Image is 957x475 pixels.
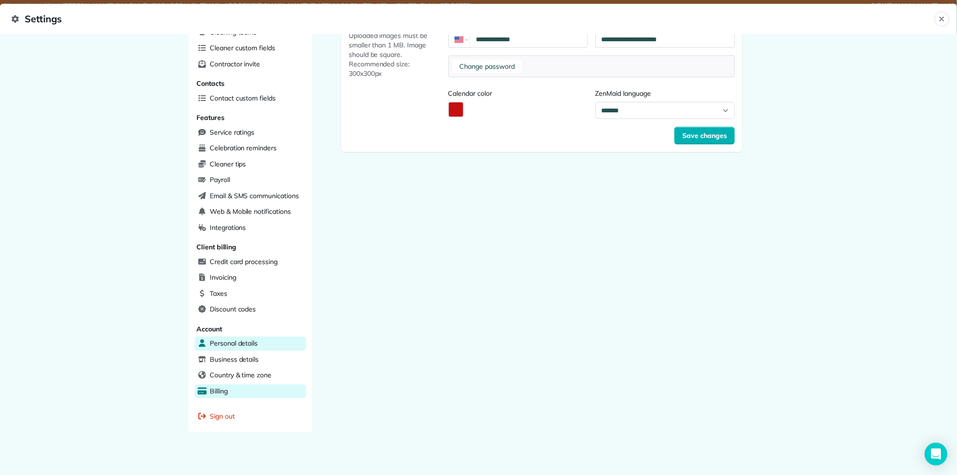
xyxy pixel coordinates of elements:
[210,93,276,103] span: Contact custom fields
[195,126,306,140] a: Service ratings
[682,131,727,140] span: Save changes
[210,143,277,153] span: Celebration reminders
[349,31,445,78] span: Uploaded images must be smaller than 1 MB. Image should be square. Recommended size: 300x300px
[210,43,275,53] span: Cleaner custom fields
[195,255,306,269] a: Credit card processing
[448,89,588,98] label: Calendar color
[195,41,306,55] a: Cleaner custom fields
[195,271,306,285] a: Invoicing
[210,191,299,201] span: Email & SMS communications
[11,11,935,27] span: Settings
[196,79,224,88] span: Contacts
[925,443,948,466] div: Open Intercom Messenger
[210,159,246,169] span: Cleaner tips
[195,57,306,72] a: Contractor invite
[195,287,306,301] a: Taxes
[210,59,260,69] span: Contractor invite
[195,410,306,424] a: Sign out
[595,89,735,98] label: ZenMaid language
[196,325,222,333] span: Account
[195,337,306,351] a: Personal details
[210,289,227,298] span: Taxes
[195,91,306,106] a: Contact custom fields
[935,11,949,27] button: Close
[195,302,306,317] a: Discount codes
[210,207,291,216] span: Web & Mobile notifications
[674,127,735,145] button: Save changes
[210,370,271,380] span: Country & time zone
[210,223,246,232] span: Integrations
[195,221,306,235] a: Integrations
[195,205,306,219] a: Web & Mobile notifications
[195,384,306,399] a: Billing
[210,273,236,282] span: Invoicing
[210,304,256,314] span: Discount codes
[195,189,306,203] a: Email & SMS communications
[210,338,258,348] span: Personal details
[195,141,306,155] a: Celebration reminders
[210,355,259,364] span: Business details
[453,60,522,73] button: Change password
[210,175,230,184] span: Payroll
[210,386,228,396] span: Billing
[196,243,236,251] span: Client billing
[210,128,254,137] span: Service ratings
[195,353,306,367] a: Business details
[210,257,278,266] span: Credit card processing
[195,173,306,187] a: Payroll
[448,102,464,117] button: Activate Color Picker
[196,113,224,122] span: Features
[210,411,235,421] span: Sign out
[195,157,306,172] a: Cleaner tips
[195,368,306,383] a: Country & time zone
